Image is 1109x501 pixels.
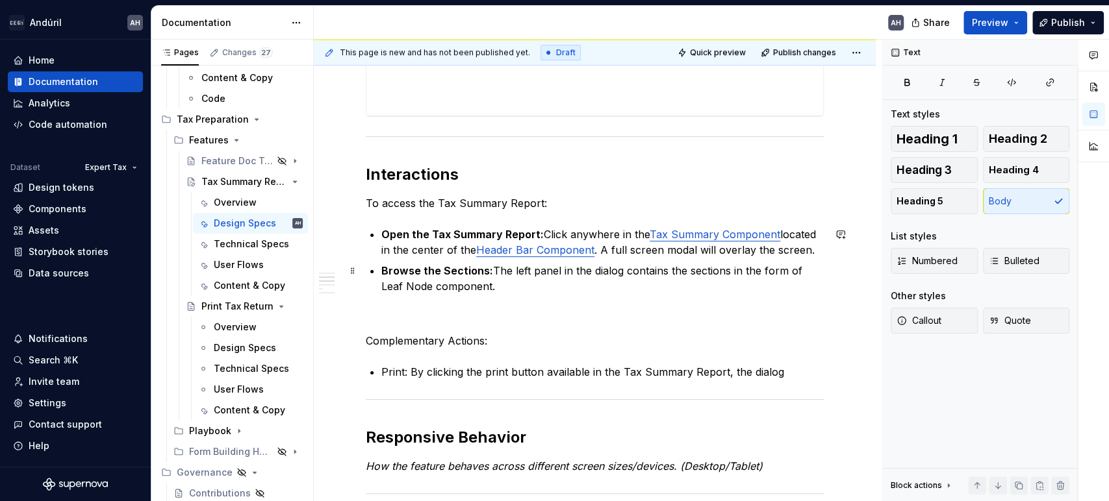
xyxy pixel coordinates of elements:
a: Technical Specs [193,358,308,379]
a: Settings [8,393,143,413]
div: AH [891,18,901,28]
a: Content & Copy [193,275,308,296]
a: Content & Copy [193,400,308,421]
div: AH [130,18,140,28]
div: Components [29,202,86,215]
a: Header Bar Component [476,243,594,256]
div: Other styles [891,289,946,302]
div: Storybook stories [29,245,108,258]
span: This page is new and has not been published yet. [340,47,530,58]
svg: Supernova Logo [43,478,108,491]
span: Callout [897,314,941,327]
a: Code automation [8,114,143,135]
div: Contributions [189,487,251,500]
div: User Flows [214,258,264,271]
p: Click anywhere in the located in the center of the . A full screen modal will overlay the screen. [381,226,824,258]
div: Design Specs [214,341,276,354]
button: Expert Tax [79,158,143,177]
div: Feature Doc Template [201,154,273,167]
button: Share [904,11,958,34]
h2: Responsive Behavior [366,427,824,448]
div: User Flows [214,383,264,396]
div: Content & Copy [214,404,285,417]
button: Publish [1032,11,1104,34]
button: Contact support [8,414,143,435]
a: Tax Summary Report [181,171,308,192]
div: Help [29,439,49,452]
a: Assets [8,220,143,241]
div: Assets [29,224,59,237]
a: User Flows [193,379,308,400]
button: Numbered [891,248,978,274]
div: Home [29,54,55,67]
a: Documentation [8,71,143,92]
div: Search ⌘K [29,354,78,367]
span: Preview [972,16,1008,29]
span: Heading 1 [897,132,958,145]
em: How the feature behaves across different screen sizes/devices. (Desktop/Tablet) [366,459,763,472]
button: Callout [891,308,978,334]
span: Heading 4 [989,164,1039,177]
button: Search ⌘K [8,350,143,371]
div: Technical Specs [214,238,289,250]
div: Content & Copy [214,279,285,292]
div: Playbook [168,421,308,441]
button: Heading 5 [891,188,978,214]
div: Block actions [891,476,954,495]
div: Andúril [30,16,62,29]
div: Design tokens [29,181,94,194]
a: Print Tax Return [181,296,308,317]
button: Heading 3 [891,157,978,183]
a: Tax Summary Component [650,228,780,241]
p: To access the Tax Summary Report: [366,195,824,211]
span: Draft [556,47,576,58]
a: Components [8,199,143,219]
div: Documentation [162,16,285,29]
button: Notifications [8,328,143,349]
div: Content & Copy [201,71,273,84]
div: AH [295,217,301,230]
a: Overview [193,192,308,213]
span: Publish [1051,16,1085,29]
button: Heading 1 [891,126,978,152]
div: Dataset [10,162,40,173]
p: Print: By clicking the print button available in the Tax Summary Report, the dialog [381,364,824,380]
div: Design Specs [214,217,276,230]
a: Design tokens [8,177,143,198]
div: Tax Preparation [156,109,308,130]
div: Tax Preparation [177,113,249,126]
span: Share [923,16,950,29]
div: Print Tax Return [201,300,274,313]
a: Storybook stories [8,241,143,262]
span: Heading 2 [989,132,1047,145]
strong: Open the Tax Summary Report: [381,228,544,241]
div: Overview [214,196,257,209]
button: Preview [963,11,1027,34]
div: Governance [156,462,308,483]
div: Technical Specs [214,362,289,375]
a: Content & Copy [181,67,308,88]
p: The left panel in the dialog contains the sections in the form of Leaf Node component. [381,263,824,294]
div: Governance [177,466,233,479]
img: 572984b3-56a8-419d-98bc-7b186c70b928.png [9,15,25,31]
button: Quick preview [674,43,752,62]
button: Publish changes [757,43,842,62]
span: Heading 5 [897,195,943,208]
a: Technical Specs [193,234,308,254]
h2: Interactions [366,164,824,185]
div: Analytics [29,97,70,110]
div: Notifications [29,332,88,345]
div: Settings [29,397,66,409]
a: Design Specs [193,337,308,358]
button: Heading 2 [983,126,1070,152]
p: Complementary Actions: [366,333,824,348]
div: List styles [891,230,937,243]
button: Quote [983,308,1070,334]
div: Code [201,92,225,105]
span: Expert Tax [85,162,127,173]
div: Tax Summary Report [201,175,287,188]
div: Form Building Handbook [168,441,308,462]
span: Quote [989,314,1031,327]
div: Contact support [29,418,102,431]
